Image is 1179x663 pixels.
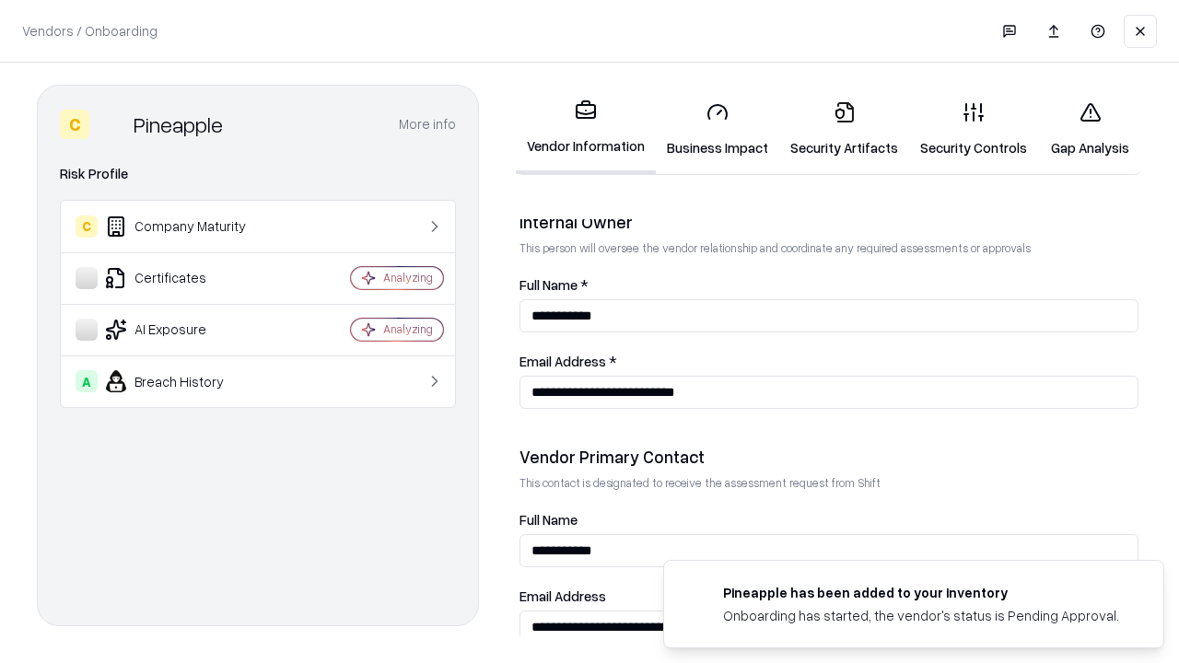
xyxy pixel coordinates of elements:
div: A [76,370,98,392]
label: Full Name [519,513,1138,527]
div: C [60,110,89,139]
a: Vendor Information [516,85,656,174]
label: Email Address * [519,355,1138,368]
a: Business Impact [656,87,779,172]
a: Security Controls [909,87,1038,172]
div: Analyzing [383,270,433,285]
div: Onboarding has started, the vendor's status is Pending Approval. [723,606,1119,625]
div: AI Exposure [76,319,296,341]
label: Email Address [519,589,1138,603]
button: More info [399,108,456,141]
div: Pineapple has been added to your inventory [723,583,1119,602]
div: Internal Owner [519,211,1138,233]
div: Pineapple [134,110,223,139]
p: This person will oversee the vendor relationship and coordinate any required assessments or appro... [519,240,1138,256]
p: Vendors / Onboarding [22,21,158,41]
a: Gap Analysis [1038,87,1142,172]
div: Vendor Primary Contact [519,446,1138,468]
div: Analyzing [383,321,433,337]
div: Certificates [76,267,296,289]
div: Risk Profile [60,163,456,185]
img: pineappleenergy.com [686,583,708,605]
img: Pineapple [97,110,126,139]
label: Full Name * [519,278,1138,292]
div: Company Maturity [76,215,296,238]
a: Security Artifacts [779,87,909,172]
div: Breach History [76,370,296,392]
div: C [76,215,98,238]
p: This contact is designated to receive the assessment request from Shift [519,475,1138,491]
